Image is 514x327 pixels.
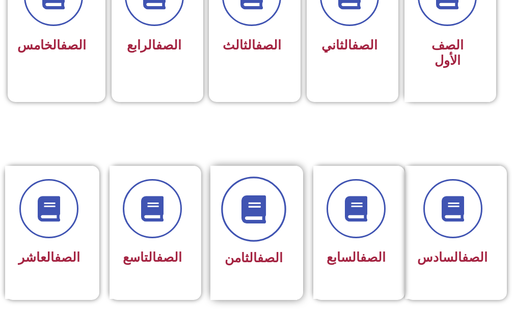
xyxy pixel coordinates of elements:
span: الثاني [321,38,377,53]
a: الصف [156,250,182,265]
span: الثامن [225,250,283,265]
span: الصف الأول [431,38,464,68]
span: السادس [417,250,488,265]
a: الصف [257,250,283,265]
span: السابع [327,250,386,265]
a: الصف [61,38,86,53]
span: الخامس [17,38,86,53]
span: الرابع [127,38,181,53]
a: الصف [360,250,386,265]
span: التاسع [123,250,182,265]
a: الصف [156,38,181,53]
a: الصف [256,38,281,53]
a: الصف [352,38,377,53]
a: الصف [55,250,80,265]
span: الثالث [223,38,281,53]
a: الصف [462,250,488,265]
span: العاشر [18,250,80,265]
